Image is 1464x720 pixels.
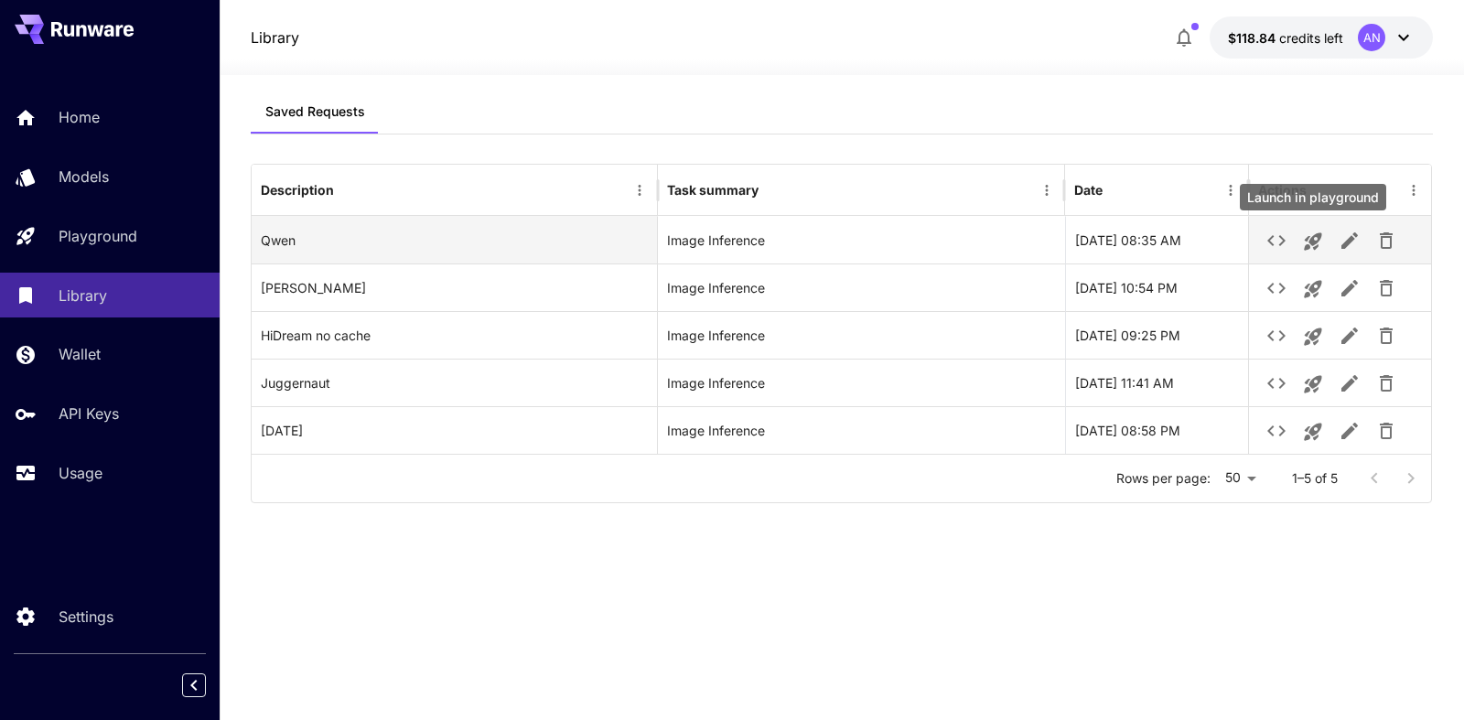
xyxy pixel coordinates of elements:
[59,106,100,128] p: Home
[251,27,299,48] nav: breadcrumb
[252,216,658,263] div: Qwen
[59,606,113,628] p: Settings
[261,182,334,198] div: Description
[336,177,361,203] button: Sort
[1292,469,1338,488] p: 1–5 of 5
[59,462,102,484] p: Usage
[59,403,119,424] p: API Keys
[252,406,658,454] div: Carnival
[1295,271,1331,307] button: Launch in playground
[1258,365,1295,402] button: See details
[196,669,220,702] div: Collapse sidebar
[1358,24,1385,51] div: AN
[1034,177,1060,203] button: Menu
[1210,16,1433,59] button: $118.84115AN
[1295,223,1331,260] button: Launch in playground
[251,27,299,48] a: Library
[1065,311,1248,359] div: 11-06-2025 09:25 PM
[667,217,1055,263] div: Image Inference
[1218,465,1263,491] div: 50
[1258,317,1295,354] button: See details
[1240,184,1386,210] div: Launch in playground
[667,407,1055,454] div: Image Inference
[252,311,658,359] div: HiDream no cache
[1218,177,1243,203] button: Menu
[1258,413,1295,449] button: See details
[1104,177,1130,203] button: Sort
[1065,216,1248,263] div: 24-08-2025 08:35 AM
[1065,359,1248,406] div: 05-06-2025 11:41 AM
[667,182,759,198] div: Task summary
[1295,318,1331,355] button: Launch in playground
[667,312,1055,359] div: Image Inference
[252,359,658,406] div: Juggernaut
[1065,263,1248,311] div: 17-06-2025 10:54 PM
[1074,182,1103,198] div: Date
[59,343,101,365] p: Wallet
[1116,469,1211,488] p: Rows per page:
[1279,30,1343,46] span: credits left
[1258,222,1295,259] button: See details
[1065,406,1248,454] div: 04-06-2025 08:58 PM
[1295,414,1331,450] button: Launch in playground
[1228,30,1279,46] span: $118.84
[59,285,107,306] p: Library
[182,673,206,697] button: Collapse sidebar
[1228,28,1343,48] div: $118.84115
[252,263,658,311] div: Schnell
[1258,270,1295,306] button: See details
[667,360,1055,406] div: Image Inference
[59,166,109,188] p: Models
[667,264,1055,311] div: Image Inference
[1295,366,1331,403] button: Launch in playground
[59,225,137,247] p: Playground
[760,177,786,203] button: Sort
[265,103,365,120] span: Saved Requests
[1401,177,1426,203] button: Menu
[627,177,652,203] button: Menu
